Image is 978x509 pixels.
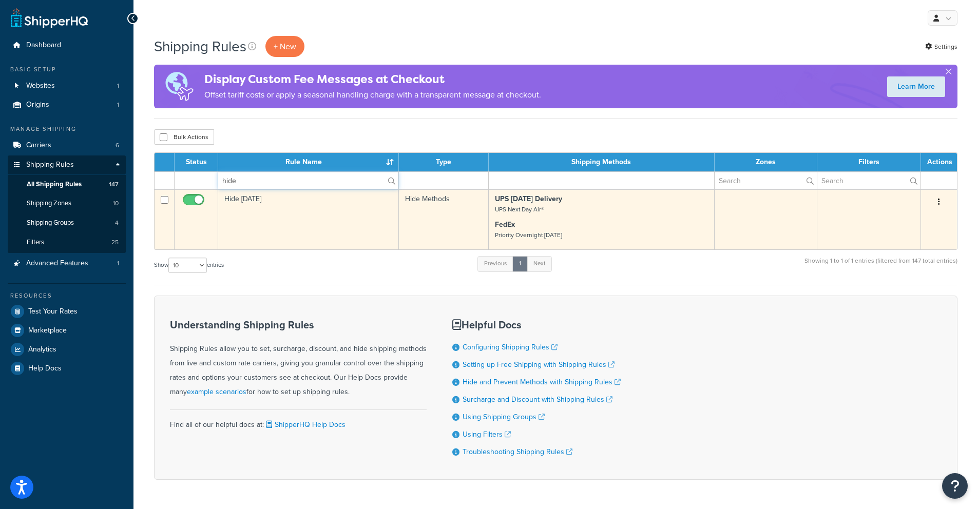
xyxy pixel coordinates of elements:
[452,319,621,330] h3: Helpful Docs
[113,199,119,208] span: 10
[8,213,126,232] li: Shipping Groups
[8,95,126,114] a: Origins 1
[495,205,544,214] small: UPS Next Day Air®
[154,65,204,108] img: duties-banner-06bc72dcb5fe05cb3f9472aba00be2ae8eb53ab6f0d8bb03d382ba314ac3c341.png
[8,359,126,378] a: Help Docs
[8,254,126,273] a: Advanced Features 1
[175,153,218,171] th: Status
[26,41,61,50] span: Dashboard
[26,259,88,268] span: Advanced Features
[8,136,126,155] li: Carriers
[477,256,513,271] a: Previous
[8,340,126,359] a: Analytics
[804,255,957,277] div: Showing 1 to 1 of 1 entries (filtered from 147 total entries)
[168,258,207,273] select: Showentries
[109,180,119,189] span: 147
[463,394,612,405] a: Surcharge and Discount with Shipping Rules
[8,194,126,213] li: Shipping Zones
[218,189,399,249] td: Hide [DATE]
[8,213,126,232] a: Shipping Groups 4
[8,76,126,95] a: Websites 1
[8,95,126,114] li: Origins
[463,359,615,370] a: Setting up Free Shipping with Shipping Rules
[8,233,126,252] a: Filters 25
[170,319,427,399] div: Shipping Rules allow you to set, surcharge, discount, and hide shipping methods from live and cus...
[218,172,398,189] input: Search
[399,189,489,249] td: Hide Methods
[28,345,56,354] span: Analytics
[527,256,552,271] a: Next
[170,319,427,330] h3: Understanding Shipping Rules
[817,172,921,189] input: Search
[111,238,119,247] span: 25
[887,76,945,97] a: Learn More
[27,219,74,227] span: Shipping Groups
[8,136,126,155] a: Carriers 6
[170,409,427,432] div: Find all of our helpful docs at:
[8,76,126,95] li: Websites
[28,307,78,316] span: Test Your Rates
[204,88,541,102] p: Offset tariff costs or apply a seasonal handling charge with a transparent message at checkout.
[154,258,224,273] label: Show entries
[715,153,817,171] th: Zones
[26,82,55,90] span: Websites
[512,256,528,271] a: 1
[495,193,562,204] strong: UPS [DATE] Delivery
[8,291,126,300] div: Resources
[463,446,572,457] a: Troubleshooting Shipping Rules
[154,129,214,145] button: Bulk Actions
[26,101,49,109] span: Origins
[8,155,126,253] li: Shipping Rules
[265,36,304,57] p: + New
[463,429,511,440] a: Using Filters
[264,419,346,430] a: ShipperHQ Help Docs
[495,219,515,230] strong: FedEx
[8,302,126,321] a: Test Your Rates
[8,125,126,133] div: Manage Shipping
[817,153,921,171] th: Filters
[463,377,621,387] a: Hide and Prevent Methods with Shipping Rules
[8,36,126,55] a: Dashboard
[921,153,957,171] th: Actions
[489,153,715,171] th: Shipping Methods
[204,71,541,88] h4: Display Custom Fee Messages at Checkout
[399,153,489,171] th: Type
[8,175,126,194] a: All Shipping Rules 147
[8,233,126,252] li: Filters
[154,36,246,56] h1: Shipping Rules
[28,326,67,335] span: Marketplace
[27,199,71,208] span: Shipping Zones
[495,230,562,240] small: Priority Overnight [DATE]
[218,153,399,171] th: Rule Name : activate to sort column ascending
[8,65,126,74] div: Basic Setup
[187,386,246,397] a: example scenarios
[463,412,545,422] a: Using Shipping Groups
[463,342,558,353] a: Configuring Shipping Rules
[8,254,126,273] li: Advanced Features
[925,40,957,54] a: Settings
[8,321,126,340] a: Marketplace
[11,8,88,28] a: ShipperHQ Home
[942,473,968,499] button: Open Resource Center
[28,364,62,373] span: Help Docs
[117,101,119,109] span: 1
[26,141,51,150] span: Carriers
[117,259,119,268] span: 1
[715,172,817,189] input: Search
[8,194,126,213] a: Shipping Zones 10
[117,82,119,90] span: 1
[8,175,126,194] li: All Shipping Rules
[27,180,82,189] span: All Shipping Rules
[27,238,44,247] span: Filters
[26,161,74,169] span: Shipping Rules
[8,155,126,174] a: Shipping Rules
[116,141,119,150] span: 6
[115,219,119,227] span: 4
